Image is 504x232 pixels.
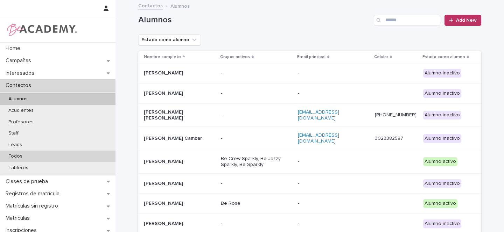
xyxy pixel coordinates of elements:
button: Estado como alumno [138,34,201,45]
p: Nombre completo [144,53,181,61]
input: Search [374,15,440,26]
a: 3023382587 [375,136,403,141]
p: Leads [3,142,28,148]
img: WPrjXfSUmiLcdUfaYY4Q [6,23,77,37]
p: Matrículas sin registro [3,203,64,209]
p: Alumnos [170,2,190,9]
p: Todos [3,153,28,159]
div: Alumno inactivo [423,89,461,98]
p: Home [3,45,26,52]
a: Add New [444,15,481,26]
div: Alumno inactivo [423,134,461,143]
p: Campañas [3,57,37,64]
tr: [PERSON_NAME]Be Crew Sparkly, Be Jazzy Sparkly, Be Sparkly- Alumno activo [138,150,481,173]
p: - [221,70,291,76]
p: Clases de prueba [3,178,54,185]
p: - [221,90,291,96]
span: Add New [456,18,477,23]
p: Contactos [3,82,37,89]
a: [EMAIL_ADDRESS][DOMAIN_NAME] [298,133,339,144]
p: Celular [374,53,388,61]
tr: [PERSON_NAME]-- Alumno inactivo [138,173,481,194]
p: Grupos activos [220,53,250,61]
p: Staff [3,130,24,136]
p: [PERSON_NAME] [144,159,214,165]
a: [PHONE_NUMBER] [375,113,416,117]
div: Alumno activo [423,199,457,208]
a: Contactos [138,1,163,9]
p: Estado como alumno [422,53,465,61]
tr: [PERSON_NAME]-- Alumno inactivo [138,83,481,103]
tr: [PERSON_NAME]Be Rose- Alumno activo [138,194,481,214]
p: Email principal [297,53,325,61]
p: - [298,90,368,96]
tr: [PERSON_NAME] [PERSON_NAME]-[EMAIL_ADDRESS][DOMAIN_NAME][PHONE_NUMBER] Alumno inactivo [138,103,481,127]
div: Alumno inactivo [423,111,461,119]
p: Interesados [3,70,40,77]
p: [PERSON_NAME] [144,181,214,187]
p: Be Crew Sparkly, Be Jazzy Sparkly, Be Sparkly [221,156,291,168]
p: - [221,112,291,118]
h1: Alumnos [138,15,371,25]
p: - [298,181,368,187]
p: - [221,181,291,187]
tr: [PERSON_NAME]-- Alumno inactivo [138,63,481,84]
p: Matriculas [3,215,35,222]
p: - [221,136,291,142]
p: Alumnos [3,96,33,102]
div: Alumno activo [423,157,457,166]
p: Profesores [3,119,39,125]
p: [PERSON_NAME] [144,70,214,76]
p: Registros de matrícula [3,190,65,197]
p: - [298,221,368,227]
p: Be Rose [221,201,291,206]
p: - [298,70,368,76]
div: Alumno inactivo [423,179,461,188]
a: [EMAIL_ADDRESS][DOMAIN_NAME] [298,110,339,121]
p: - [298,201,368,206]
p: - [298,159,368,165]
p: [PERSON_NAME] [144,221,214,227]
p: [PERSON_NAME] [PERSON_NAME] [144,109,214,121]
tr: [PERSON_NAME] Cambar-[EMAIL_ADDRESS][DOMAIN_NAME]3023382587 Alumno inactivo [138,127,481,150]
div: Alumno inactivo [423,69,461,78]
p: Tableros [3,165,34,171]
div: Alumno inactivo [423,219,461,228]
p: [PERSON_NAME] [144,201,214,206]
p: [PERSON_NAME] Cambar [144,136,214,142]
p: Acudientes [3,108,39,114]
p: [PERSON_NAME] [144,90,214,96]
p: - [221,221,291,227]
